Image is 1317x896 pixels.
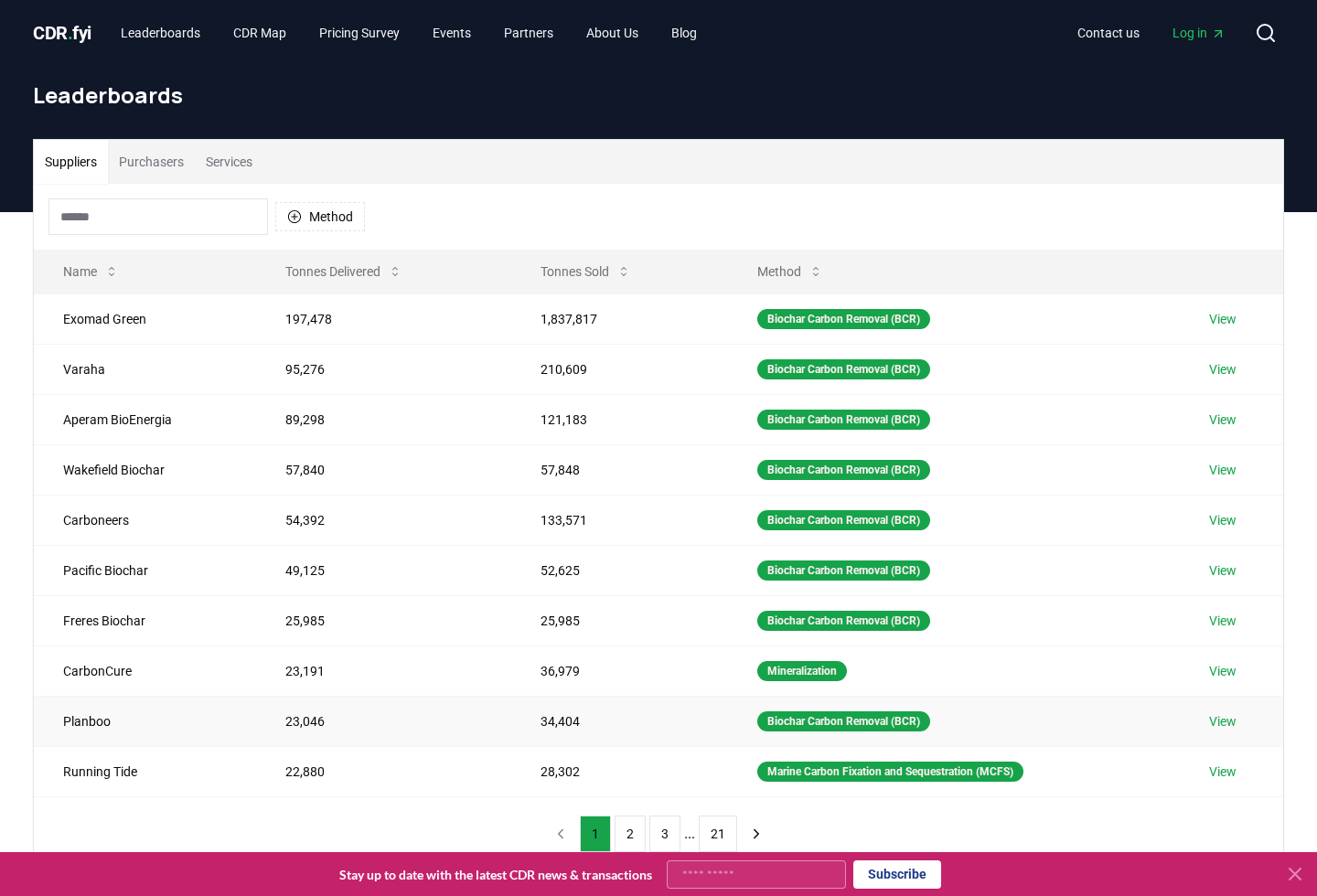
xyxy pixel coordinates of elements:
[256,545,511,595] td: 49,125
[1209,763,1237,781] a: View
[511,293,728,344] td: 1,837,817
[511,645,728,696] td: 36,979
[757,359,930,379] div: Biochar Carbon Removal (BCR)
[256,645,511,696] td: 23,191
[1209,511,1237,529] a: View
[657,16,712,49] a: Blog
[34,545,256,595] td: Pacific Biochar
[219,16,301,49] a: CDR Map
[256,696,511,746] td: 23,046
[649,816,680,852] button: 3
[68,22,73,44] span: .
[1158,16,1240,49] a: Log in
[34,293,256,344] td: Exomad Green
[757,460,930,480] div: Biochar Carbon Removal (BCR)
[108,140,195,184] button: Purchasers
[511,746,728,796] td: 28,302
[1063,16,1154,49] a: Contact us
[106,16,215,49] a: Leaderboards
[511,595,728,645] td: 25,985
[1209,712,1237,731] a: View
[34,645,256,696] td: CarbonCure
[48,253,134,290] button: Name
[511,545,728,595] td: 52,625
[34,140,108,184] button: Suppliers
[757,762,1023,782] div: Marine Carbon Fixation and Sequestration (MCFS)
[757,611,930,631] div: Biochar Carbon Removal (BCR)
[256,495,511,545] td: 54,392
[256,293,511,344] td: 197,478
[743,253,838,290] button: Method
[34,495,256,545] td: Carboneers
[1209,461,1237,479] a: View
[256,595,511,645] td: 25,985
[699,816,737,852] button: 21
[489,16,568,49] a: Partners
[1209,662,1237,680] a: View
[757,560,930,581] div: Biochar Carbon Removal (BCR)
[511,696,728,746] td: 34,404
[195,140,263,184] button: Services
[256,344,511,394] td: 95,276
[511,495,728,545] td: 133,571
[34,696,256,746] td: Planboo
[256,394,511,444] td: 89,298
[757,309,930,329] div: Biochar Carbon Removal (BCR)
[1209,561,1237,580] a: View
[1209,360,1237,379] a: View
[1063,16,1240,49] nav: Main
[1209,612,1237,630] a: View
[33,20,91,46] a: CDR.fyi
[34,595,256,645] td: Freres Biochar
[572,16,653,49] a: About Us
[684,823,695,845] li: ...
[34,344,256,394] td: Varaha
[256,444,511,495] td: 57,840
[741,816,772,852] button: next page
[615,816,646,852] button: 2
[511,444,728,495] td: 57,848
[511,394,728,444] td: 121,183
[1209,310,1237,328] a: View
[1209,411,1237,429] a: View
[34,444,256,495] td: Wakefield Biochar
[757,661,847,681] div: Mineralization
[580,816,611,852] button: 1
[511,344,728,394] td: 210,609
[33,80,1284,110] h1: Leaderboards
[34,746,256,796] td: Running Tide
[757,410,930,430] div: Biochar Carbon Removal (BCR)
[256,746,511,796] td: 22,880
[34,394,256,444] td: Aperam BioEnergia
[418,16,486,49] a: Events
[33,22,91,44] span: CDR fyi
[757,510,930,530] div: Biochar Carbon Removal (BCR)
[106,16,712,49] nav: Main
[526,253,646,290] button: Tonnes Sold
[757,711,930,731] div: Biochar Carbon Removal (BCR)
[271,253,417,290] button: Tonnes Delivered
[305,16,414,49] a: Pricing Survey
[1172,24,1226,42] span: Log in
[275,202,365,231] button: Method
